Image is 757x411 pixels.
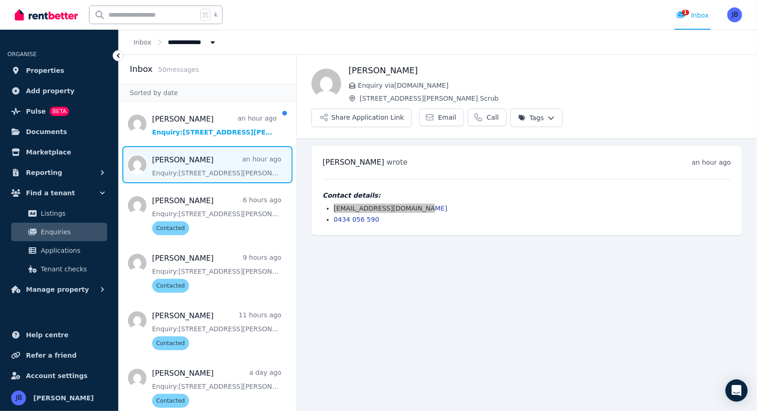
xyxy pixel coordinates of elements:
[360,94,742,103] span: [STREET_ADDRESS][PERSON_NAME] Scrub
[41,245,103,256] span: Applications
[7,163,111,182] button: Reporting
[323,191,731,200] h4: Contact details:
[134,39,151,46] a: Inbox
[7,82,111,100] a: Add property
[11,260,107,278] a: Tenant checks
[26,329,69,340] span: Help centre
[33,392,94,404] span: [PERSON_NAME]
[7,326,111,344] a: Help centre
[26,85,75,96] span: Add property
[158,66,199,73] span: 50 message s
[676,11,709,20] div: Inbox
[152,368,281,408] a: [PERSON_NAME]a day agoEnquiry:[STREET_ADDRESS][PERSON_NAME] Scrub.Contacted
[11,391,26,405] img: Jeremy Baker
[119,84,296,102] div: Sorted by date
[312,109,412,127] button: Share Application Link
[130,63,153,76] h2: Inbox
[682,10,689,15] span: 1
[26,147,71,158] span: Marketplace
[152,253,281,293] a: [PERSON_NAME]9 hours agoEnquiry:[STREET_ADDRESS][PERSON_NAME] Scrub.Contacted
[419,109,464,126] a: Email
[323,158,384,167] span: [PERSON_NAME]
[7,51,37,58] span: ORGANISE
[119,30,232,54] nav: Breadcrumb
[214,11,217,19] span: k
[725,379,748,402] div: Open Intercom Messenger
[26,167,62,178] span: Reporting
[7,122,111,141] a: Documents
[7,366,111,385] a: Account settings
[50,107,69,116] span: BETA
[41,263,103,275] span: Tenant checks
[41,226,103,238] span: Enquiries
[468,109,507,126] a: Call
[358,81,742,90] span: Enquiry via [DOMAIN_NAME]
[11,241,107,260] a: Applications
[334,205,447,212] a: [EMAIL_ADDRESS][DOMAIN_NAME]
[26,284,89,295] span: Manage property
[26,65,64,76] span: Properties
[26,126,67,137] span: Documents
[26,350,76,361] span: Refer a friend
[692,159,731,166] time: an hour ago
[7,143,111,161] a: Marketplace
[152,154,281,178] a: [PERSON_NAME]an hour agoEnquiry:[STREET_ADDRESS][PERSON_NAME] Scrub.
[7,102,111,121] a: PulseBETA
[152,195,281,235] a: [PERSON_NAME]6 hours agoEnquiry:[STREET_ADDRESS][PERSON_NAME] Scrub.Contacted
[438,113,456,122] span: Email
[487,113,499,122] span: Call
[152,114,277,137] a: [PERSON_NAME]an hour agoEnquiry:[STREET_ADDRESS][PERSON_NAME] Scrub.
[11,223,107,241] a: Enquiries
[26,187,75,199] span: Find a tenant
[152,310,281,350] a: [PERSON_NAME]11 hours agoEnquiry:[STREET_ADDRESS][PERSON_NAME] Scrub.Contacted
[349,64,742,77] h1: [PERSON_NAME]
[7,184,111,202] button: Find a tenant
[727,7,742,22] img: Jeremy Baker
[7,346,111,365] a: Refer a friend
[7,280,111,299] button: Manage property
[518,113,544,122] span: Tags
[15,8,78,22] img: RentBetter
[334,216,379,223] a: 0434 056 590
[26,370,88,381] span: Account settings
[7,61,111,80] a: Properties
[41,208,103,219] span: Listings
[387,158,407,167] span: wrote
[312,69,341,98] img: Dylan walter
[510,109,563,127] button: Tags
[11,204,107,223] a: Listings
[26,106,46,117] span: Pulse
